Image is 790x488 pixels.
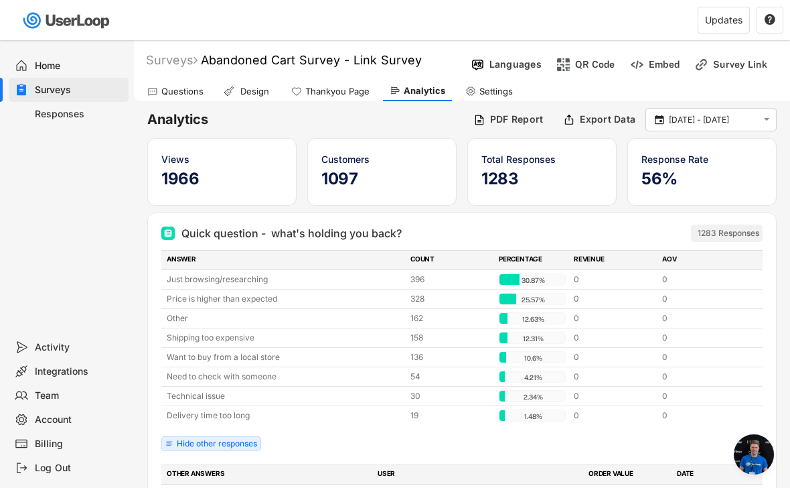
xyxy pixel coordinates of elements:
[161,86,204,97] div: Questions
[167,469,370,481] div: OTHER ANSWERS
[502,332,564,345] div: 12.31%
[410,410,491,422] div: 19
[164,229,172,237] img: Multi Select
[146,52,197,68] div: Surveys
[662,332,742,344] div: 0
[662,351,742,363] div: 0
[574,254,654,266] div: REVENUE
[698,228,759,239] div: 1283 Responses
[410,332,491,344] div: 158
[489,58,542,70] div: Languages
[502,274,564,286] div: 30.87%
[502,371,564,383] div: 4.21%
[20,7,114,34] img: userloop-logo-01.svg
[556,58,570,72] img: ShopcodesMajor.svg
[662,254,742,266] div: AOV
[35,84,123,97] div: Surveys
[490,113,544,125] div: PDF Report
[588,469,669,481] div: ORDER VALUE
[574,371,654,383] div: 0
[574,273,654,286] div: 0
[35,438,123,450] div: Billing
[574,351,654,363] div: 0
[669,113,757,127] input: Select Date Range
[167,273,402,286] div: Just browsing/researching
[764,114,770,125] text: 
[471,58,485,72] img: Language%20Icon.svg
[694,58,708,72] img: LinkMinor.svg
[653,114,665,126] button: 
[502,352,564,364] div: 10.6%
[641,169,763,189] h5: 56%
[161,152,283,166] div: Views
[35,462,123,475] div: Log Out
[35,108,123,121] div: Responses
[238,86,271,97] div: Design
[167,410,402,422] div: Delivery time too long
[321,169,443,189] h5: 1097
[35,341,123,354] div: Activity
[167,390,402,402] div: Technical issue
[479,86,513,97] div: Settings
[410,312,491,324] div: 162
[167,332,402,344] div: Shipping too expensive
[167,312,402,324] div: Other
[502,313,564,325] div: 12.63%
[630,58,644,72] img: EmbedMinor.svg
[502,391,564,403] div: 2.34%
[502,294,564,306] div: 25.57%
[580,113,635,125] div: Export Data
[575,58,615,70] div: QR Code
[481,169,603,189] h5: 1283
[662,371,742,383] div: 0
[410,371,491,383] div: 54
[35,60,123,72] div: Home
[662,293,742,305] div: 0
[764,14,776,26] button: 
[662,312,742,324] div: 0
[147,111,463,129] h6: Analytics
[761,114,773,125] button: 
[404,85,445,97] div: Analytics
[161,169,283,189] h5: 1966
[713,58,780,70] div: Survey Link
[35,365,123,378] div: Integrations
[734,434,774,475] a: Open chat
[662,273,742,286] div: 0
[677,469,757,481] div: DATE
[649,58,680,70] div: Embed
[201,53,422,67] font: Abandoned Cart Survey - Link Survey
[35,414,123,426] div: Account
[574,293,654,305] div: 0
[410,254,491,266] div: COUNT
[662,390,742,402] div: 0
[167,371,402,383] div: Need to check with someone
[321,152,443,166] div: Customers
[574,410,654,422] div: 0
[305,86,370,97] div: Thankyou Page
[662,410,742,422] div: 0
[177,440,257,448] div: Hide other responses
[655,113,664,125] text: 
[410,351,491,363] div: 136
[502,410,564,422] div: 1.48%
[641,152,763,166] div: Response Rate
[410,293,491,305] div: 328
[499,254,566,266] div: PERCENTAGE
[378,469,580,481] div: USER
[35,389,123,402] div: Team
[167,254,402,266] div: ANSWER
[181,225,402,241] div: Quick question - what's holding you back?
[410,273,491,286] div: 396
[574,312,654,324] div: 0
[574,390,654,402] div: 0
[410,390,491,402] div: 30
[765,13,775,25] text: 
[167,351,402,363] div: Want to buy from a local store
[705,15,742,25] div: Updates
